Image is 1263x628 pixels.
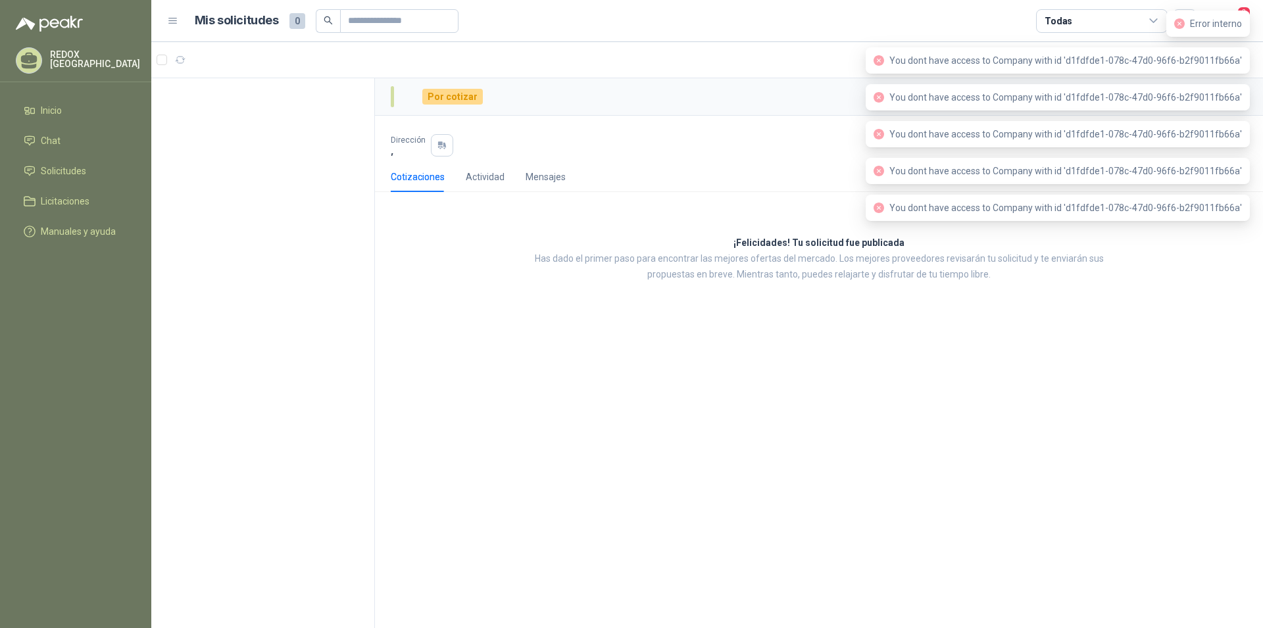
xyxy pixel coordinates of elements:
[889,203,1242,213] span: You dont have access to Company with id 'd1fdfde1-078c-47d0-96f6-b2f9011fb66a'
[874,203,884,213] span: close-circle
[16,219,136,244] a: Manuales y ayuda
[1237,6,1251,18] span: 2
[391,145,426,156] p: ,
[874,129,884,139] span: close-circle
[733,235,904,251] h3: ¡Felicidades! Tu solicitud fue publicada
[1045,14,1072,28] div: Todas
[16,189,136,214] a: Licitaciones
[1174,18,1185,29] span: close-circle
[1224,9,1247,33] button: 2
[422,89,483,105] div: Por cotizar
[874,92,884,103] span: close-circle
[874,166,884,176] span: close-circle
[874,55,884,66] span: close-circle
[391,170,445,184] div: Cotizaciones
[391,135,426,145] p: Dirección
[516,251,1122,283] p: Has dado el primer paso para encontrar las mejores ofertas del mercado. Los mejores proveedores r...
[889,92,1242,103] span: You dont have access to Company with id 'd1fdfde1-078c-47d0-96f6-b2f9011fb66a'
[289,13,305,29] span: 0
[1190,18,1242,29] span: Error interno
[889,129,1242,139] span: You dont have access to Company with id 'd1fdfde1-078c-47d0-96f6-b2f9011fb66a'
[41,103,62,118] span: Inicio
[50,50,140,68] p: REDOX [GEOGRAPHIC_DATA]
[41,164,86,178] span: Solicitudes
[16,158,136,183] a: Solicitudes
[41,194,89,208] span: Licitaciones
[889,166,1242,176] span: You dont have access to Company with id 'd1fdfde1-078c-47d0-96f6-b2f9011fb66a'
[195,11,279,30] h1: Mis solicitudes
[466,170,505,184] div: Actividad
[526,170,566,184] div: Mensajes
[41,133,61,148] span: Chat
[41,224,116,239] span: Manuales y ayuda
[16,128,136,153] a: Chat
[324,16,333,25] span: search
[16,16,83,32] img: Logo peakr
[889,55,1242,66] span: You dont have access to Company with id 'd1fdfde1-078c-47d0-96f6-b2f9011fb66a'
[16,98,136,123] a: Inicio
